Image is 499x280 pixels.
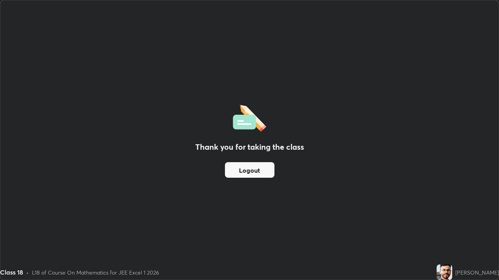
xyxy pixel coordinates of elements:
button: Logout [225,162,274,178]
img: offlineFeedback.1438e8b3.svg [233,102,266,132]
div: [PERSON_NAME] [455,268,499,276]
img: ca0f5e163b6a4e08bc0bbfa0484aee76.jpg [437,264,452,280]
div: • [26,268,29,276]
div: L18 of Course On Mathematics for JEE Excel 1 2026 [32,268,159,276]
h2: Thank you for taking the class [195,141,304,153]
